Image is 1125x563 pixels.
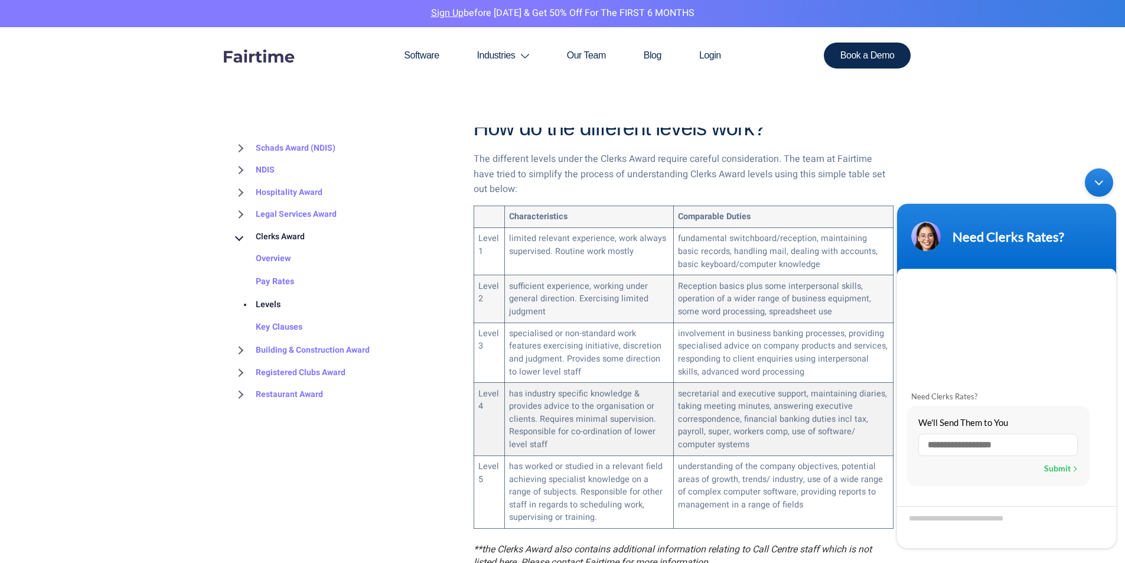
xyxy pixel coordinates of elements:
[232,294,281,317] a: Levels
[232,362,345,384] a: Registered Clubs Award
[891,162,1122,554] iframe: SalesIQ Chatwindow
[824,43,911,69] a: Book a Demo
[474,323,504,383] td: Level 3
[232,112,456,406] div: BROWSE TOPICS
[625,27,680,84] a: Blog
[840,51,895,60] span: Book a Demo
[385,27,458,84] a: Software
[232,248,291,271] a: Overview
[232,204,337,226] a: Legal Services Award
[504,383,673,455] td: has industry specific knowledge & provides advice to the organisation or clients. Requires minima...
[232,137,456,406] nav: BROWSE TOPICS
[504,323,673,383] td: specialised or non-standard work features exercising initiative, discretion and judgment. Provide...
[548,27,625,84] a: Our Team
[232,383,323,406] a: Restaurant Award
[504,228,673,275] td: limited relevant experience, work always supervised. Routine work mostly
[232,160,275,182] a: NDIS
[504,455,673,528] td: has worked or studied in a relevant field achieving specialist knowledge on a range of subjects. ...
[680,27,740,84] a: Login
[458,27,548,84] a: Industries
[232,181,322,204] a: Hospitality Award
[504,275,673,323] td: sufficient experience, working under general direction. Exercising limited judgment
[474,228,504,275] td: Level 1
[474,115,894,142] h2: How do the different levels work?
[232,339,370,362] a: Building & Construction Award
[474,275,504,323] td: Level 2
[474,152,894,197] p: The different levels under the Clerks Award require careful consideration. The team at Fairtime h...
[673,383,893,455] td: secretarial and executive support, maintaining diaries, taking meeting minutes, answering executi...
[673,228,893,275] td: fundamental switchboard/reception, maintaining basic records, handling mail, dealing with account...
[509,210,568,223] strong: Characteristics
[678,210,751,223] strong: Comparable Duties
[232,271,294,294] a: Pay Rates
[673,323,893,383] td: involvement in business banking processes, providing specialised advice on company products and s...
[673,455,893,528] td: understanding of the company objectives, potential areas of growth, trends/ industry, use of a wi...
[232,137,335,160] a: Schads Award (NDIS)
[474,455,504,528] td: Level 5
[232,226,305,248] a: Clerks Award
[431,6,464,20] a: Sign Up
[232,317,302,340] a: Key Clauses
[673,275,893,323] td: Reception basics plus some interpersonal skills, operation of a wider range of business equipment...
[9,6,1116,21] p: before [DATE] & Get 50% Off for the FIRST 6 MONTHS
[474,383,504,455] td: Level 4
